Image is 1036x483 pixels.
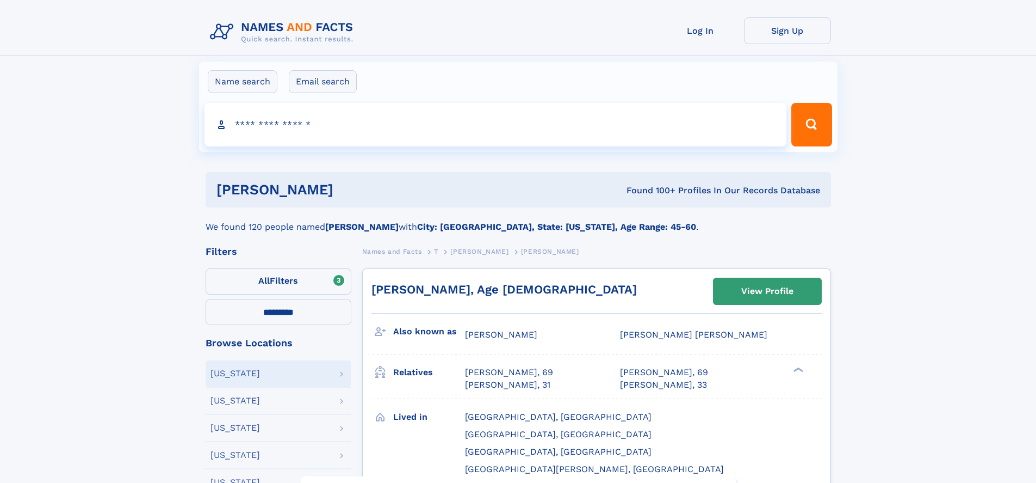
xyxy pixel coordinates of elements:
h1: [PERSON_NAME] [216,183,480,197]
img: Logo Names and Facts [206,17,362,47]
span: All [258,276,270,286]
button: Search Button [791,103,832,146]
a: [PERSON_NAME] [450,244,508,258]
a: [PERSON_NAME], 31 [465,379,550,391]
h3: Also known as [393,322,465,341]
div: We found 120 people named with . [206,207,831,234]
label: Name search [208,70,277,93]
div: [US_STATE] [210,396,260,405]
a: Names and Facts [362,244,422,258]
div: Browse Locations [206,338,351,348]
a: View Profile [714,278,821,304]
a: [PERSON_NAME], 69 [620,366,708,378]
div: ❯ [791,366,804,374]
div: Found 100+ Profiles In Our Records Database [480,185,820,197]
a: T [434,244,438,258]
a: [PERSON_NAME], Age [DEMOGRAPHIC_DATA] [371,283,637,296]
span: [PERSON_NAME] [465,329,537,340]
span: [GEOGRAPHIC_DATA], [GEOGRAPHIC_DATA] [465,447,652,457]
span: [GEOGRAPHIC_DATA][PERSON_NAME], [GEOGRAPHIC_DATA] [465,464,724,474]
label: Email search [289,70,357,93]
b: [PERSON_NAME] [325,222,399,232]
h3: Lived in [393,408,465,426]
div: [US_STATE] [210,451,260,460]
a: Sign Up [744,17,831,44]
span: [GEOGRAPHIC_DATA], [GEOGRAPHIC_DATA] [465,412,652,422]
div: [US_STATE] [210,369,260,378]
a: [PERSON_NAME], 33 [620,379,707,391]
span: T [434,248,438,255]
input: search input [204,103,787,146]
span: [GEOGRAPHIC_DATA], [GEOGRAPHIC_DATA] [465,429,652,439]
div: Filters [206,247,351,256]
span: [PERSON_NAME] [450,248,508,255]
h3: Relatives [393,363,465,382]
div: View Profile [741,279,793,304]
span: [PERSON_NAME] [PERSON_NAME] [620,329,767,340]
a: [PERSON_NAME], 69 [465,366,553,378]
b: City: [GEOGRAPHIC_DATA], State: [US_STATE], Age Range: 45-60 [417,222,696,232]
a: Log In [657,17,744,44]
div: [US_STATE] [210,424,260,432]
span: [PERSON_NAME] [521,248,579,255]
label: Filters [206,268,351,295]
